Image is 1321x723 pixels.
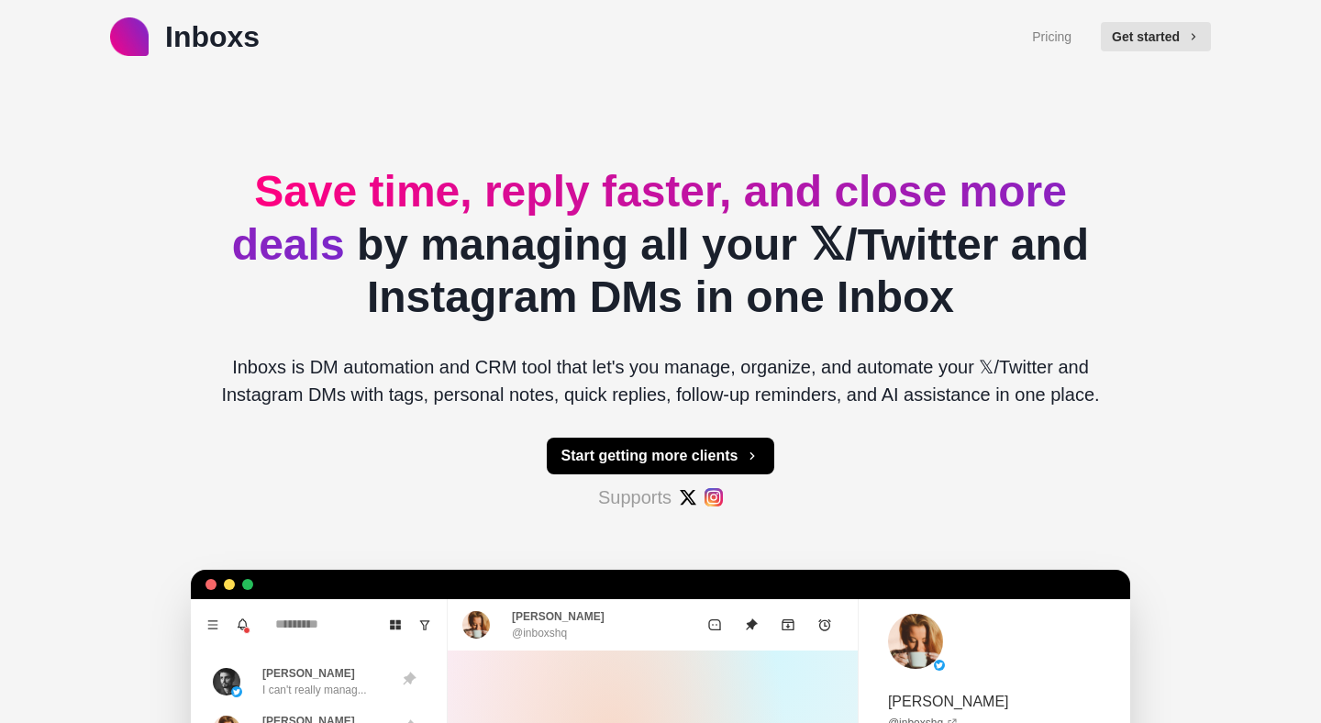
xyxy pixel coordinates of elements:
img: picture [934,660,945,671]
p: Inboxs is DM automation and CRM tool that let's you manage, organize, and automate your 𝕏/Twitter... [205,353,1116,408]
button: Notifications [228,610,257,640]
a: Pricing [1032,28,1071,47]
button: Get started [1101,22,1211,51]
button: Mark as unread [696,606,733,643]
img: # [679,488,697,506]
p: Supports [598,484,672,511]
button: Add reminder [806,606,843,643]
h2: by managing all your 𝕏/Twitter and Instagram DMs in one Inbox [205,165,1116,324]
img: picture [888,614,943,669]
p: [PERSON_NAME] [512,608,605,625]
button: Start getting more clients [547,438,775,474]
button: Archive [770,606,806,643]
img: picture [213,668,240,695]
p: [PERSON_NAME] [262,665,355,682]
button: Menu [198,610,228,640]
button: Show unread conversations [410,610,439,640]
img: picture [231,686,242,697]
span: Save time, reply faster, and close more deals [232,167,1067,269]
button: Board View [381,610,410,640]
img: picture [462,611,490,639]
a: logoInboxs [110,15,260,59]
p: I can't really manag... [262,682,367,698]
p: Inboxs [165,15,260,59]
img: logo [110,17,149,56]
img: # [705,488,723,506]
p: @inboxshq [512,625,567,641]
button: Unpin [733,606,770,643]
p: [PERSON_NAME] [888,691,1009,713]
